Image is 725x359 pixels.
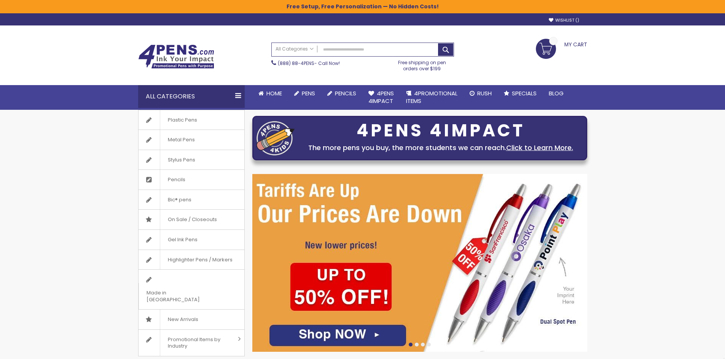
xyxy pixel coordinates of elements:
span: Promotional Items by Industry [160,330,235,356]
span: Pencils [160,170,193,190]
span: Blog [549,89,564,97]
img: four_pen_logo.png [257,121,295,155]
a: Blog [543,85,570,102]
span: Gel Ink Pens [160,230,205,250]
span: 4PROMOTIONAL ITEMS [406,89,457,105]
span: - Call Now! [278,60,340,66]
span: Rush [477,89,492,97]
div: All Categories [138,85,245,108]
span: Specials [512,89,537,97]
a: Plastic Pens [139,110,244,130]
a: 4Pens4impact [362,85,400,110]
span: 4Pens 4impact [368,89,394,105]
a: Gel Ink Pens [139,230,244,250]
span: Made in [GEOGRAPHIC_DATA] [139,283,225,309]
span: Pencils [335,89,356,97]
a: Promotional Items by Industry [139,330,244,356]
a: Rush [464,85,498,102]
span: On Sale / Closeouts [160,210,225,229]
div: Free shipping on pen orders over $199 [390,57,454,72]
span: New Arrivals [160,310,206,329]
span: Metal Pens [160,130,202,150]
a: 4PROMOTIONALITEMS [400,85,464,110]
span: Bic® pens [160,190,199,210]
a: Home [252,85,288,102]
a: Metal Pens [139,130,244,150]
span: Stylus Pens [160,150,203,170]
span: Plastic Pens [160,110,205,130]
span: All Categories [276,46,314,52]
a: Stylus Pens [139,150,244,170]
a: Highlighter Pens / Markers [139,250,244,270]
div: The more pens you buy, the more students we can reach. [298,142,583,153]
a: Click to Learn More. [506,143,573,152]
a: Pencils [321,85,362,102]
span: Home [266,89,282,97]
a: On Sale / Closeouts [139,210,244,229]
a: New Arrivals [139,310,244,329]
a: Bic® pens [139,190,244,210]
a: Pens [288,85,321,102]
a: All Categories [272,43,317,55]
a: (888) 88-4PENS [278,60,314,66]
img: /cheap-promotional-products.html [252,174,587,352]
a: Wishlist [549,17,579,23]
a: Made in [GEOGRAPHIC_DATA] [139,270,244,309]
span: Highlighter Pens / Markers [160,250,240,270]
a: Pencils [139,170,244,190]
span: Pens [302,89,315,97]
img: 4Pens Custom Pens and Promotional Products [138,44,214,69]
a: Specials [498,85,543,102]
div: 4PENS 4IMPACT [298,123,583,139]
